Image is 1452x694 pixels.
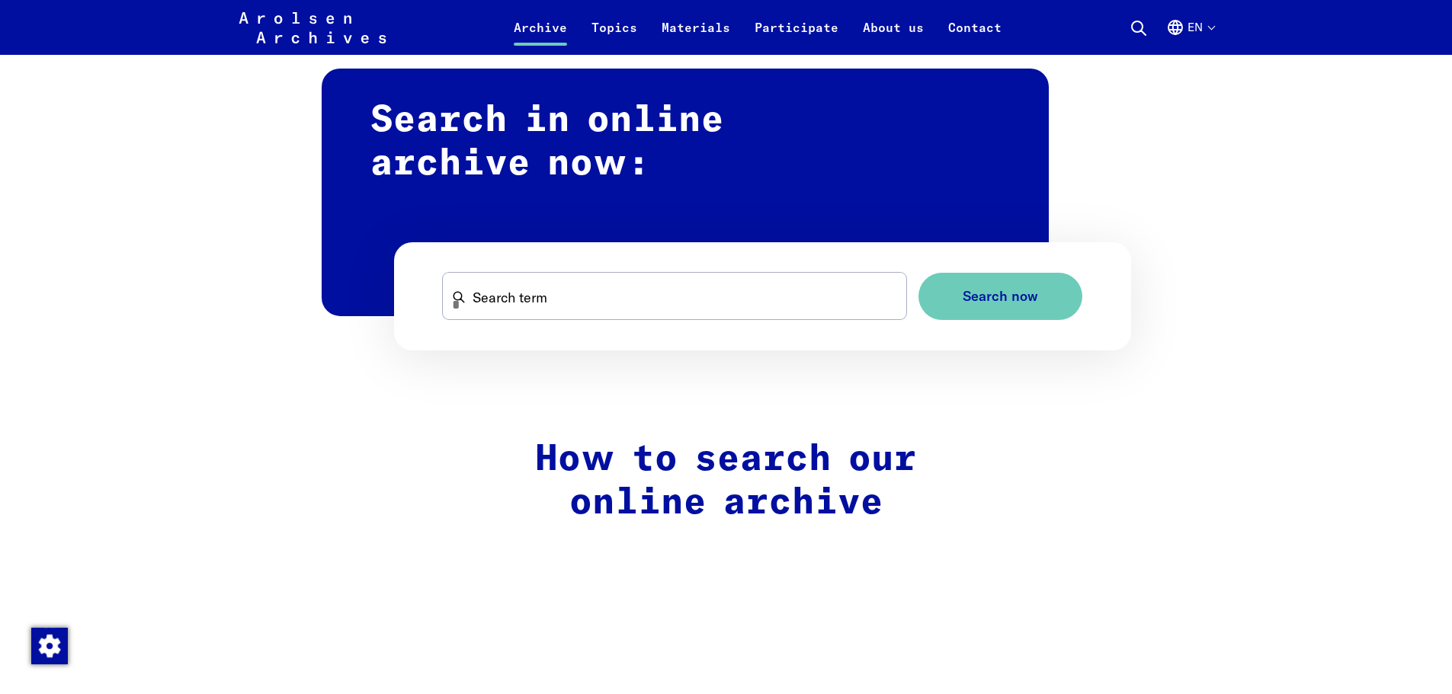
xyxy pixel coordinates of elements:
[579,18,649,55] a: Topics
[918,273,1082,321] button: Search now
[742,18,851,55] a: Participate
[31,628,68,664] img: Change consent
[649,18,742,55] a: Materials
[1166,18,1214,55] button: English, language selection
[404,438,1049,526] h2: How to search our online archive
[502,9,1014,46] nav: Primary
[963,289,1038,305] span: Search now
[851,18,936,55] a: About us
[502,18,579,55] a: Archive
[322,68,1049,315] h2: Search in online archive now:
[936,18,1014,55] a: Contact
[30,627,67,664] div: Change consent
